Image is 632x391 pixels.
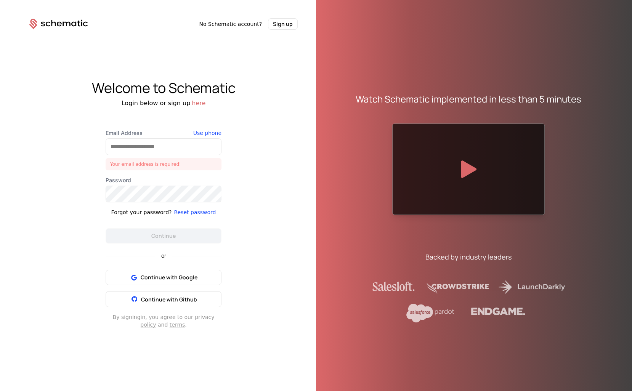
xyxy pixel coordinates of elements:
div: Welcome to Schematic [11,80,316,96]
span: No Schematic account? [199,20,262,28]
span: or [155,253,172,258]
div: Login below or sign up [11,99,316,108]
button: Continue [106,228,221,244]
button: Continue with Github [106,291,221,307]
button: Reset password [174,208,216,216]
div: Backed by industry leaders [425,252,512,262]
span: Continue with Google [141,274,197,281]
label: Password [106,176,221,184]
a: terms [170,322,185,328]
div: Forgot your password? [111,208,172,216]
button: here [192,99,205,108]
button: Sign up [268,18,298,30]
div: Your email address is required! [106,158,221,170]
a: policy [140,322,156,328]
div: Watch Schematic implemented in less than 5 minutes [356,93,581,105]
button: Continue with Google [106,270,221,285]
label: Email Address [106,129,221,137]
button: Use phone [193,129,221,137]
span: Continue with Github [141,296,197,303]
div: By signing in , you agree to our privacy and . [106,313,221,329]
